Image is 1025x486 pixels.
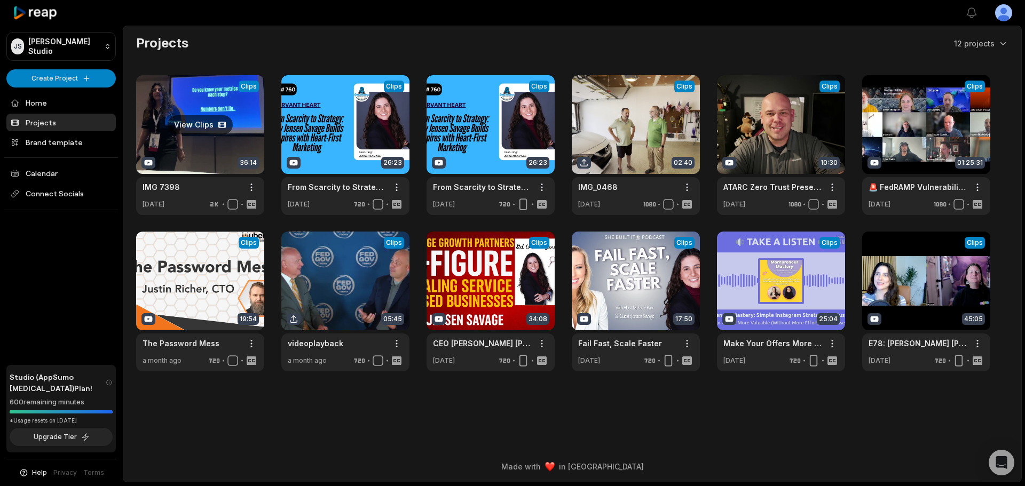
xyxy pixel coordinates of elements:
[143,181,180,193] a: IMG 7398
[578,338,662,349] a: Fail Fast, Scale Faster
[10,417,113,425] div: *Usage resets on [DATE]
[433,338,531,349] a: CEO [PERSON_NAME] [PERSON_NAME], Scaling Brands & Building a Marketing Empire, Disrupting the Mar...
[6,94,116,111] a: Home
[723,338,822,349] a: Make Your Offers More Valuable (Without More Effort) with [PERSON_NAME] [PERSON_NAME] | Mompreneu...
[136,35,188,52] h2: Projects
[19,468,47,477] button: Help
[6,69,116,87] button: Create Project
[989,450,1014,475] div: Open Intercom Messenger
[10,371,106,394] span: Studio (AppSumo [MEDICAL_DATA]) Plan!
[10,428,113,446] button: Upgrade Tier
[433,181,531,193] a: From Scarcity to Strategy: How [PERSON_NAME] [PERSON_NAME] Builds Empires with Heart-First Marketing
[6,114,116,131] a: Projects
[143,338,219,349] a: The Password Mess
[723,181,822,193] a: ATARC Zero Trust Presentation
[288,338,343,349] a: videoplayback
[32,468,47,477] span: Help
[6,184,116,203] span: Connect Socials
[578,181,618,193] a: IMG_0468
[28,37,100,56] p: [PERSON_NAME] Studio
[954,38,1008,49] button: 12 projects
[10,397,113,408] div: 600 remaining minutes
[288,181,386,193] a: From Scarcity to Strategy: How [PERSON_NAME] [PERSON_NAME] Builds Empires with Heart-First Marketing
[83,468,104,477] a: Terms
[133,461,1012,472] div: Made with in [GEOGRAPHIC_DATA]
[6,133,116,151] a: Brand template
[869,338,967,349] a: E78: [PERSON_NAME] [PERSON_NAME], CEO of Savage Growth Partners
[11,38,24,54] div: JS
[545,462,555,472] img: heart emoji
[869,181,967,193] a: 🚨 FedRAMP Vulnerability Management Special Event
[53,468,77,477] a: Privacy
[6,164,116,182] a: Calendar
